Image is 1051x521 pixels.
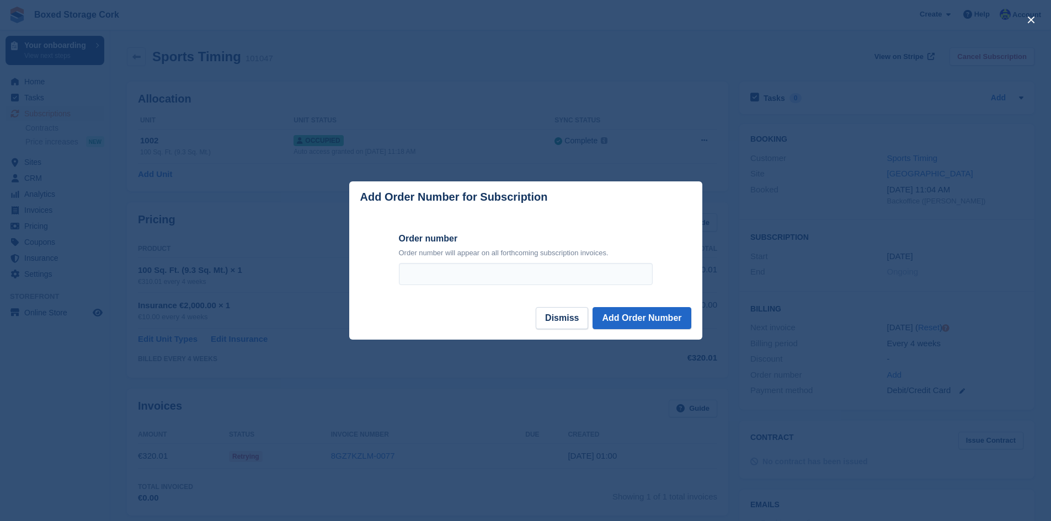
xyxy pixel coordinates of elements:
button: Add Order Number [593,307,691,329]
label: Order number [399,232,653,245]
button: Dismiss [536,307,588,329]
button: close [1022,11,1040,29]
p: Order number will appear on all forthcoming subscription invoices. [399,248,653,259]
p: Add Order Number for Subscription [360,191,548,203]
